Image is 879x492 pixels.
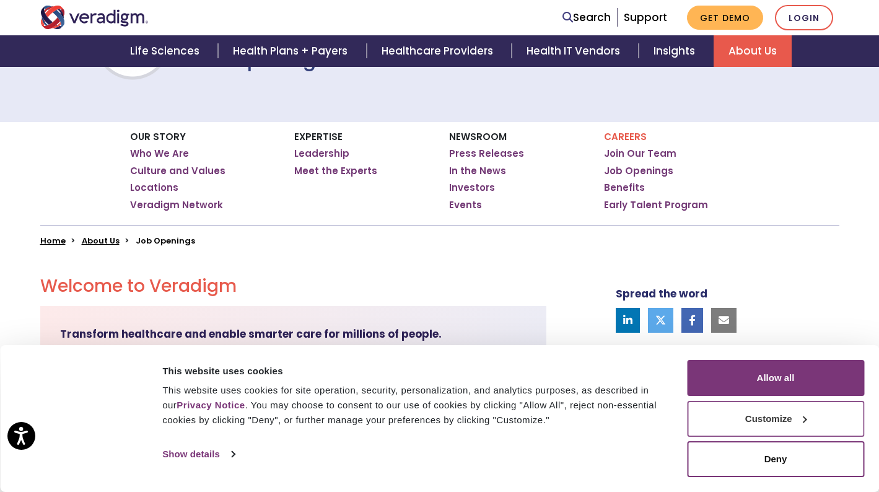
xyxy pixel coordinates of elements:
a: Get Demo [687,6,763,30]
a: Meet the Experts [294,165,377,177]
a: Benefits [604,182,645,194]
a: Investors [449,182,495,194]
a: Events [449,199,482,211]
a: About Us [714,35,792,67]
a: About Us [82,235,120,247]
a: Insights [639,35,714,67]
a: Leadership [294,147,349,160]
a: Search [562,9,611,26]
a: Culture and Values [130,165,225,177]
img: Veradigm logo [40,6,149,29]
a: Join Our Team [604,147,676,160]
a: Healthcare Providers [367,35,512,67]
h1: Job Openings [190,48,327,71]
h2: Welcome to Veradigm [40,276,546,297]
a: Health Plans + Payers [218,35,366,67]
a: Life Sciences [115,35,218,67]
a: Early Talent Program [604,199,708,211]
a: Veradigm Network [130,199,223,211]
a: In the News [449,165,506,177]
a: Health IT Vendors [512,35,639,67]
a: Home [40,235,66,247]
a: Login [775,5,833,30]
a: Privacy Notice [177,400,245,410]
button: Deny [687,441,864,477]
button: Allow all [687,360,864,396]
a: Locations [130,182,178,194]
strong: Spread the word [616,286,707,301]
a: Who We Are [130,147,189,160]
div: This website uses cookies [162,364,673,379]
a: Press Releases [449,147,524,160]
a: Show details [162,445,234,463]
a: Support [624,10,667,25]
strong: Transform healthcare and enable smarter care for millions of people. [60,327,442,341]
div: This website uses cookies for site operation, security, personalization, and analytics purposes, ... [162,383,673,428]
a: Job Openings [604,165,673,177]
button: Customize [687,401,864,437]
